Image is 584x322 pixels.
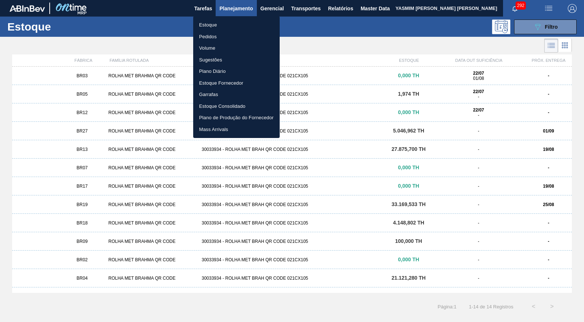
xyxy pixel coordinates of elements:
a: Estoque Fornecedor [193,77,280,89]
a: Volume [193,42,280,54]
a: Plano de Produção do Fornecedor [193,112,280,124]
a: Mass Arrivals [193,124,280,135]
a: Estoque Consolidado [193,100,280,112]
a: Estoque [193,19,280,31]
a: Sugestões [193,54,280,66]
a: Garrafas [193,89,280,100]
a: Plano Diário [193,66,280,77]
a: Pedidos [193,31,280,43]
